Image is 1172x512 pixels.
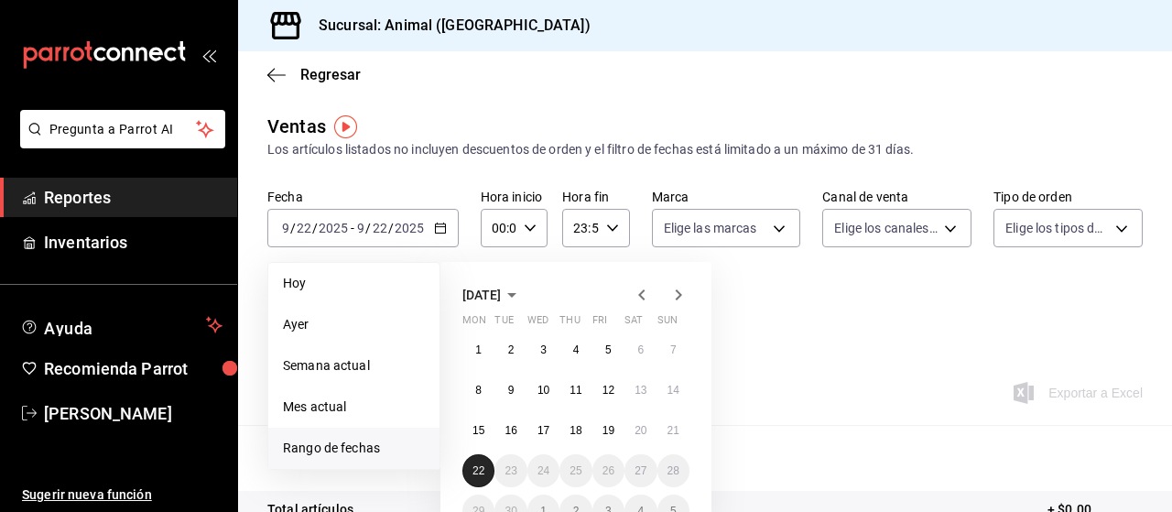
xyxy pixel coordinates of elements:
abbr: September 5, 2025 [605,343,612,356]
input: ---- [394,221,425,235]
span: Semana actual [283,356,425,376]
input: -- [356,221,365,235]
span: Pregunta a Parrot AI [49,120,197,139]
abbr: September 7, 2025 [670,343,677,356]
span: / [312,221,318,235]
abbr: September 8, 2025 [475,384,482,397]
abbr: September 22, 2025 [472,464,484,477]
button: September 23, 2025 [494,454,526,487]
abbr: Monday [462,314,486,333]
abbr: September 12, 2025 [602,384,614,397]
button: [DATE] [462,284,523,306]
button: September 1, 2025 [462,333,494,366]
abbr: September 6, 2025 [637,343,644,356]
span: Mes actual [283,398,425,417]
abbr: September 2, 2025 [508,343,515,356]
button: September 28, 2025 [657,454,689,487]
button: September 19, 2025 [592,414,624,447]
abbr: September 11, 2025 [570,384,581,397]
button: September 7, 2025 [657,333,689,366]
label: Marca [652,191,801,203]
span: Sugerir nueva función [22,485,222,505]
span: Elige las marcas [664,219,757,237]
abbr: September 14, 2025 [667,384,679,397]
button: September 27, 2025 [624,454,657,487]
input: ---- [318,221,349,235]
div: Los artículos listados no incluyen descuentos de orden y el filtro de fechas está limitado a un m... [267,140,1143,159]
button: September 4, 2025 [559,333,591,366]
button: September 22, 2025 [462,454,494,487]
input: -- [281,221,290,235]
label: Hora fin [562,191,629,203]
span: [DATE] [462,288,501,302]
button: September 24, 2025 [527,454,559,487]
label: Hora inicio [481,191,548,203]
button: September 21, 2025 [657,414,689,447]
span: Hoy [283,274,425,293]
label: Tipo de orden [993,191,1143,203]
abbr: September 16, 2025 [505,424,516,437]
button: September 17, 2025 [527,414,559,447]
abbr: Tuesday [494,314,513,333]
button: September 18, 2025 [559,414,591,447]
abbr: September 21, 2025 [667,424,679,437]
button: September 14, 2025 [657,374,689,407]
button: September 12, 2025 [592,374,624,407]
span: Elige los tipos de orden [1005,219,1109,237]
div: Ventas [267,113,326,140]
abbr: September 17, 2025 [537,424,549,437]
button: September 9, 2025 [494,374,526,407]
span: Elige los canales de venta [834,219,938,237]
span: Recomienda Parrot [44,356,222,381]
button: September 25, 2025 [559,454,591,487]
abbr: September 28, 2025 [667,464,679,477]
button: September 16, 2025 [494,414,526,447]
button: September 6, 2025 [624,333,657,366]
button: September 20, 2025 [624,414,657,447]
abbr: Thursday [559,314,580,333]
span: / [365,221,371,235]
button: September 8, 2025 [462,374,494,407]
abbr: September 26, 2025 [602,464,614,477]
span: Ayuda [44,314,199,336]
abbr: September 1, 2025 [475,343,482,356]
abbr: September 18, 2025 [570,424,581,437]
h3: Sucursal: Animal ([GEOGRAPHIC_DATA]) [304,15,591,37]
span: [PERSON_NAME] [44,401,222,426]
button: September 2, 2025 [494,333,526,366]
button: September 26, 2025 [592,454,624,487]
abbr: September 4, 2025 [573,343,580,356]
button: Pregunta a Parrot AI [20,110,225,148]
span: - [351,221,354,235]
button: open_drawer_menu [201,48,216,62]
input: -- [372,221,388,235]
abbr: Saturday [624,314,643,333]
abbr: Sunday [657,314,678,333]
button: September 10, 2025 [527,374,559,407]
abbr: September 13, 2025 [635,384,646,397]
button: Regresar [267,66,361,83]
label: Canal de venta [822,191,971,203]
button: September 15, 2025 [462,414,494,447]
button: September 5, 2025 [592,333,624,366]
abbr: September 27, 2025 [635,464,646,477]
span: Inventarios [44,230,222,255]
span: Ayer [283,315,425,334]
abbr: September 24, 2025 [537,464,549,477]
abbr: September 9, 2025 [508,384,515,397]
button: September 11, 2025 [559,374,591,407]
span: / [290,221,296,235]
span: Regresar [300,66,361,83]
abbr: September 19, 2025 [602,424,614,437]
label: Fecha [267,191,459,203]
input: -- [296,221,312,235]
abbr: Wednesday [527,314,548,333]
span: Reportes [44,185,222,210]
abbr: September 10, 2025 [537,384,549,397]
abbr: September 20, 2025 [635,424,646,437]
a: Pregunta a Parrot AI [13,133,225,152]
abbr: September 25, 2025 [570,464,581,477]
abbr: September 3, 2025 [540,343,547,356]
button: September 3, 2025 [527,333,559,366]
abbr: Friday [592,314,607,333]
